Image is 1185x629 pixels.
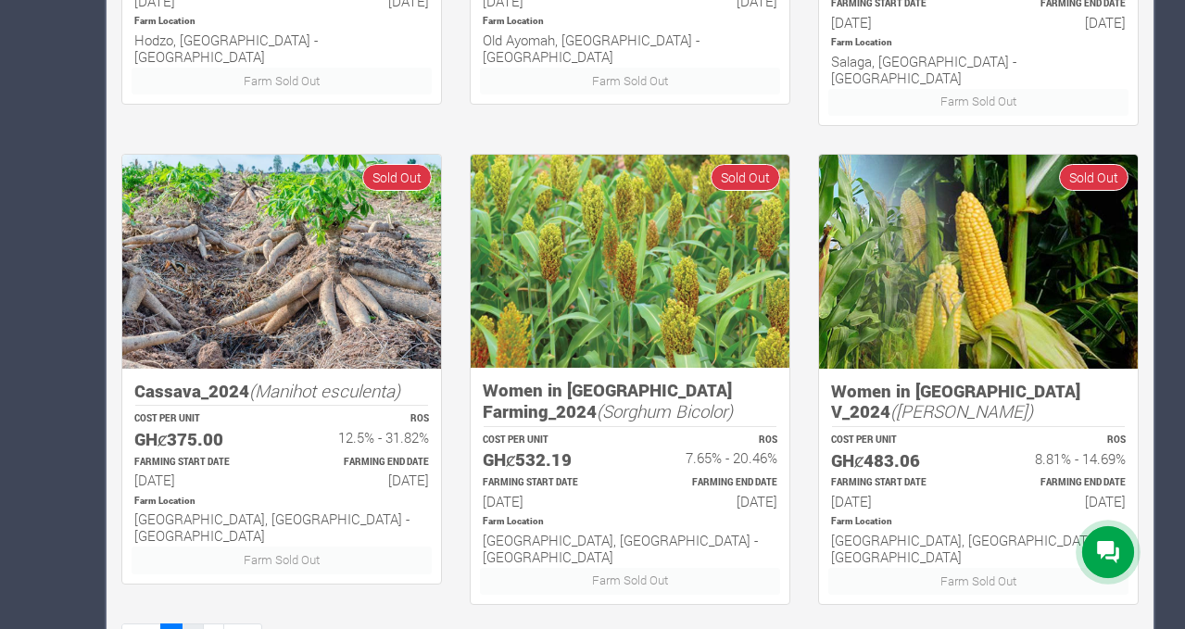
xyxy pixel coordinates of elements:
[995,493,1126,509] h6: [DATE]
[647,493,777,509] h6: [DATE]
[134,31,429,65] h6: Hodzo, [GEOGRAPHIC_DATA] - [GEOGRAPHIC_DATA]
[134,412,265,426] p: COST PER UNIT
[483,434,613,447] p: COST PER UNIT
[483,380,777,421] h5: Women in [GEOGRAPHIC_DATA] Farming_2024
[995,14,1126,31] h6: [DATE]
[890,399,1033,422] i: ([PERSON_NAME])
[298,429,429,446] h6: 12.5% - 31.82%
[483,476,613,490] p: Estimated Farming Start Date
[122,155,441,369] img: growforme image
[298,412,429,426] p: ROS
[362,164,432,191] span: Sold Out
[831,14,962,31] h6: [DATE]
[483,532,777,565] h6: [GEOGRAPHIC_DATA], [GEOGRAPHIC_DATA] - [GEOGRAPHIC_DATA]
[134,472,265,488] h6: [DATE]
[483,31,777,65] h6: Old Ayomah, [GEOGRAPHIC_DATA] - [GEOGRAPHIC_DATA]
[995,450,1126,467] h6: 8.81% - 14.69%
[831,53,1126,86] h6: Salaga, [GEOGRAPHIC_DATA] - [GEOGRAPHIC_DATA]
[134,495,429,509] p: Location of Farm
[831,381,1126,422] h5: Women in [GEOGRAPHIC_DATA] V_2024
[298,472,429,488] h6: [DATE]
[298,456,429,470] p: Estimated Farming End Date
[483,493,613,509] h6: [DATE]
[249,379,400,402] i: (Manihot esculenta)
[134,15,429,29] p: Location of Farm
[831,532,1126,565] h6: [GEOGRAPHIC_DATA], [GEOGRAPHIC_DATA] - [GEOGRAPHIC_DATA]
[597,399,733,422] i: (Sorghum Bicolor)
[831,515,1126,529] p: Location of Farm
[1059,164,1128,191] span: Sold Out
[471,155,789,368] img: growforme image
[647,476,777,490] p: Estimated Farming End Date
[134,381,429,402] h5: Cassava_2024
[647,449,777,466] h6: 7.65% - 20.46%
[483,515,777,529] p: Location of Farm
[995,434,1126,447] p: ROS
[134,429,265,450] h5: GHȼ375.00
[831,493,962,509] h6: [DATE]
[483,449,613,471] h5: GHȼ532.19
[831,434,962,447] p: COST PER UNIT
[134,510,429,544] h6: [GEOGRAPHIC_DATA], [GEOGRAPHIC_DATA] - [GEOGRAPHIC_DATA]
[831,476,962,490] p: Estimated Farming Start Date
[819,155,1138,369] img: growforme image
[995,476,1126,490] p: Estimated Farming End Date
[483,15,777,29] p: Location of Farm
[831,450,962,472] h5: GHȼ483.06
[711,164,780,191] span: Sold Out
[831,36,1126,50] p: Location of Farm
[134,456,265,470] p: Estimated Farming Start Date
[647,434,777,447] p: ROS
